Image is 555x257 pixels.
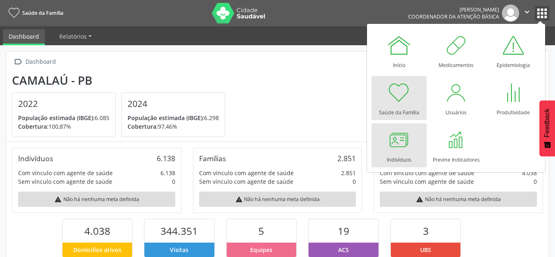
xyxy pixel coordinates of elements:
[250,245,272,254] span: Equipes
[372,123,427,167] a: Indivíduos
[172,177,175,186] div: 0
[519,5,535,22] button: 
[128,113,219,122] p: 6.298
[84,224,110,238] span: 4.038
[18,114,95,122] span: População estimada (IBGE):
[18,122,109,131] p: 100,87%
[12,56,57,68] a:  Dashboard
[380,169,474,177] div: Com vínculo com agente de saúde
[18,154,53,163] div: Indivíduos
[423,224,429,238] span: 3
[258,224,264,238] span: 5
[22,9,63,16] span: Saúde da Família
[18,113,109,122] p: 6.085
[420,245,431,254] span: UBS
[199,169,294,177] div: Com vínculo com agente de saúde
[59,32,87,40] span: Relatórios
[522,7,532,16] i: 
[372,76,427,120] a: Saúde da Família
[54,196,62,203] i: warning
[341,169,356,177] div: 2.851
[543,109,551,137] span: Feedback
[18,123,49,130] span: Cobertura:
[24,56,57,68] div: Dashboard
[372,29,427,73] a: Início
[199,177,293,186] div: Sem vínculo com agente de saúde
[539,100,555,156] button: Feedback - Mostrar pesquisa
[380,177,474,186] div: Sem vínculo com agente de saúde
[73,245,121,254] span: Domicílios ativos
[53,29,98,44] a: Relatórios
[235,196,243,203] i: warning
[353,177,356,186] div: 0
[199,154,226,163] div: Famílias
[502,5,519,22] img: img
[12,74,231,87] div: Camalaú - PB
[408,13,499,20] span: Coordenador da Atenção Básica
[486,76,541,120] a: Produtividade
[128,114,204,122] span: População estimada (IBGE):
[160,169,175,177] div: 6.138
[534,177,537,186] div: 0
[522,169,537,177] div: 4.038
[338,245,349,254] span: ACS
[380,192,537,207] div: Não há nenhuma meta definida
[170,245,188,254] span: Visitas
[199,192,356,207] div: Não há nenhuma meta definida
[429,29,484,73] a: Medicamentos
[18,169,113,177] div: Com vínculo com agente de saúde
[18,99,109,109] h4: 2022
[128,123,158,130] span: Cobertura:
[160,224,198,238] span: 344.351
[128,122,219,131] p: 97,46%
[535,6,549,21] button: apps
[12,56,24,68] i: 
[337,154,356,163] div: 2.851
[18,177,112,186] div: Sem vínculo com agente de saúde
[338,224,349,238] span: 19
[416,196,423,203] i: warning
[157,154,175,163] div: 6.138
[408,6,499,13] div: [PERSON_NAME]
[429,123,484,167] a: Previne Indicadores
[429,76,484,120] a: Usuários
[486,29,541,73] a: Epidemiologia
[6,6,63,20] a: Saúde da Família
[3,29,45,45] a: Dashboard
[128,99,219,109] h4: 2024
[18,192,175,207] div: Não há nenhuma meta definida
